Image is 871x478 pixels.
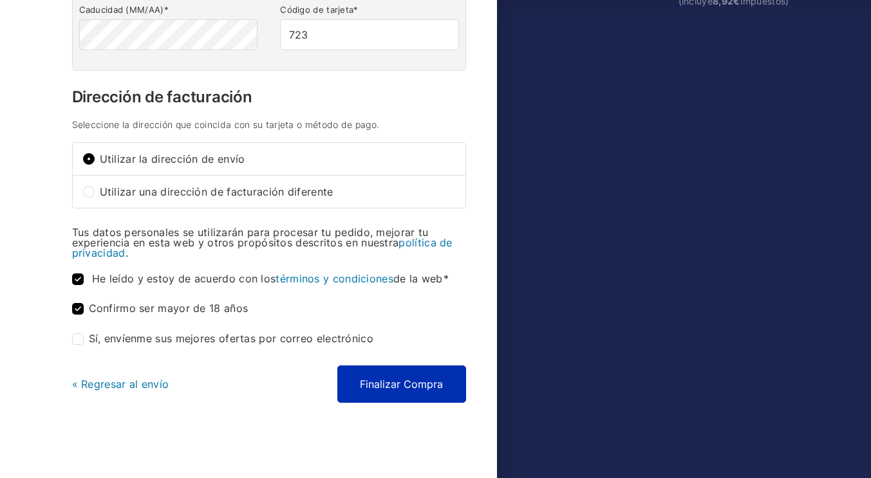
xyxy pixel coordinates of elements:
[276,272,393,285] a: términos y condiciones
[72,303,84,315] input: Confirmo ser mayor de 18 años
[72,89,466,105] h3: Dirección de facturación
[280,5,458,15] label: Código de tarjeta
[337,365,466,403] button: Finalizar Compra
[72,273,84,285] input: He leído y estoy de acuerdo con lostérminos y condicionesde la web
[72,378,169,391] a: « Regresar al envío
[72,303,248,315] label: Confirmo ser mayor de 18 años
[72,227,466,258] p: Tus datos personales se utilizarán para procesar tu pedido, mejorar tu experiencia en esta web y ...
[100,187,455,197] span: Utilizar una dirección de facturación diferente
[92,272,449,285] span: He leído y estoy de acuerdo con los de la web
[100,154,455,164] span: Utilizar la dirección de envío
[79,5,258,15] label: Caducidad (MM/AA)
[72,120,466,129] h4: Seleccione la dirección que coincida con su tarjeta o método de pago.
[72,333,374,345] label: Sí, envíenme sus mejores ofertas por correo electrónico
[72,236,453,259] a: política de privacidad
[72,333,84,345] input: Sí, envíenme sus mejores ofertas por correo electrónico
[280,19,458,50] input: CVV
